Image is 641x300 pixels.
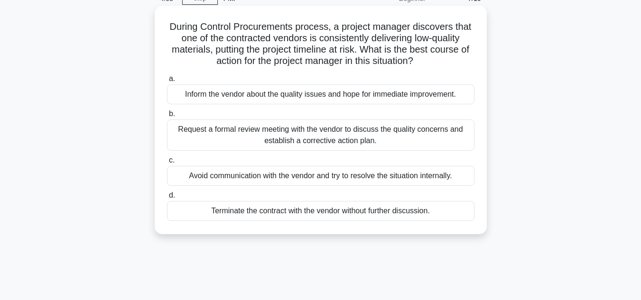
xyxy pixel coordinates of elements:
[169,156,175,164] span: c.
[169,74,175,82] span: a.
[167,166,474,186] div: Avoid communication with the vendor and try to resolve the situation internally.
[167,201,474,221] div: Terminate the contract with the vendor without further discussion.
[167,119,474,151] div: Request a formal review meeting with the vendor to discuss the quality concerns and establish a c...
[167,84,474,104] div: Inform the vendor about the quality issues and hope for immediate improvement.
[166,21,475,67] h5: During Control Procurements process, a project manager discovers that one of the contracted vendo...
[169,109,175,118] span: b.
[169,191,175,199] span: d.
